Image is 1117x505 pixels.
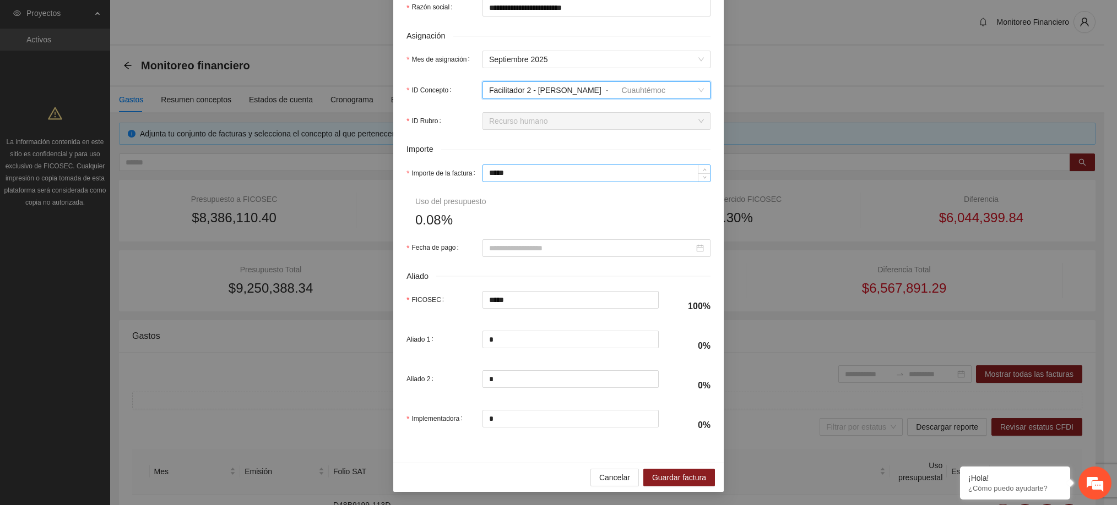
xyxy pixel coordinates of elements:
span: Recurso humano [489,113,704,129]
input: Aliado 2: [483,371,659,387]
span: Facilitador 2 - [PERSON_NAME] [489,86,601,95]
h4: 0% [672,419,711,431]
span: - [606,86,609,95]
p: ¿Cómo puedo ayudarte? [968,484,1062,492]
span: Cancelar [599,471,630,484]
label: Aliado 1: [406,331,438,348]
span: Guardar factura [652,471,706,484]
button: Cancelar [590,469,639,486]
div: Minimizar ventana de chat en vivo [181,6,207,32]
span: Decrease Value [698,173,710,182]
textarea: Escriba su mensaje y pulse “Intro” [6,300,210,339]
label: Aliado 2: [406,370,438,388]
div: Chatee con nosotros ahora [57,56,185,70]
label: ID Rubro: [406,112,446,130]
span: down [701,174,708,181]
input: Aliado 1: [483,331,659,348]
h4: 0% [672,340,711,352]
div: Uso del presupuesto [415,195,486,207]
span: Aliado [406,270,436,283]
span: Estamos en línea. [64,147,152,258]
input: Fecha de pago: [489,242,694,254]
label: FICOSEC: [406,291,448,309]
label: Implementadora: [406,410,467,427]
button: Guardar factura [643,469,715,486]
span: Increase Value [698,165,710,173]
input: Implementadora: [483,410,659,427]
div: ¡Hola! [968,474,1062,482]
input: FICOSEC: [483,292,659,308]
span: up [701,166,708,173]
span: Cuauhtémoc [622,86,665,95]
span: Septiembre 2025 [489,51,704,68]
h4: 0% [672,380,711,392]
input: Importe de la factura: [483,165,710,182]
label: Fecha de pago: [406,239,463,257]
span: 0.08% [415,210,453,230]
label: ID Concepto: [406,81,456,99]
h4: 100% [672,300,711,312]
span: Asignación [406,30,453,42]
span: Importe [406,143,441,156]
label: Importe de la factura: [406,164,480,182]
label: Mes de asignación: [406,51,474,68]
